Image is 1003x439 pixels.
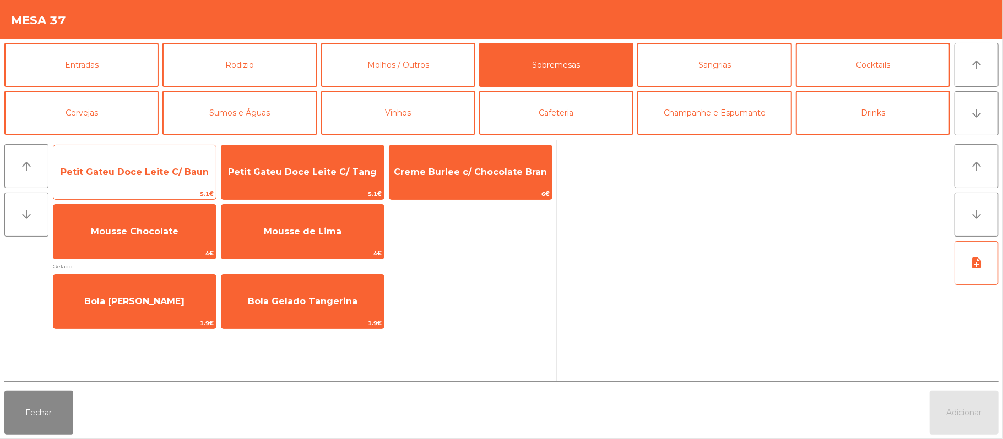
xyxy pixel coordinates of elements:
[321,91,475,135] button: Vinhos
[970,256,983,270] i: note_add
[20,160,33,173] i: arrow_upward
[796,91,950,135] button: Drinks
[970,58,983,72] i: arrow_upward
[4,91,159,135] button: Cervejas
[11,12,66,29] h4: Mesa 37
[321,43,475,87] button: Molhos / Outros
[970,107,983,120] i: arrow_downward
[479,43,633,87] button: Sobremesas
[162,43,317,87] button: Rodizio
[637,91,791,135] button: Champanhe e Espumante
[53,189,216,199] span: 5.1€
[955,241,999,285] button: note_add
[389,189,552,199] span: 6€
[637,43,791,87] button: Sangrias
[221,318,384,328] span: 1.9€
[91,226,178,237] span: Mousse Chocolate
[221,248,384,259] span: 4€
[53,248,216,259] span: 4€
[796,43,950,87] button: Cocktails
[228,167,377,177] span: Petit Gateu Doce Leite C/ Tang
[970,208,983,221] i: arrow_downward
[221,189,384,199] span: 5.1€
[61,167,209,177] span: Petit Gateu Doce Leite C/ Baun
[20,208,33,221] i: arrow_downward
[53,261,552,272] span: Gelado
[84,296,185,306] span: Bola [PERSON_NAME]
[162,91,317,135] button: Sumos e Águas
[4,43,159,87] button: Entradas
[479,91,633,135] button: Cafeteria
[53,318,216,328] span: 1.9€
[955,193,999,237] button: arrow_downward
[4,193,48,237] button: arrow_downward
[955,144,999,188] button: arrow_upward
[264,226,341,237] span: Mousse de Lima
[4,144,48,188] button: arrow_upward
[4,391,73,435] button: Fechar
[248,296,357,306] span: Bola Gelado Tangerina
[970,160,983,173] i: arrow_upward
[394,167,547,177] span: Creme Burlee c/ Chocolate Bran
[955,43,999,87] button: arrow_upward
[955,91,999,135] button: arrow_downward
